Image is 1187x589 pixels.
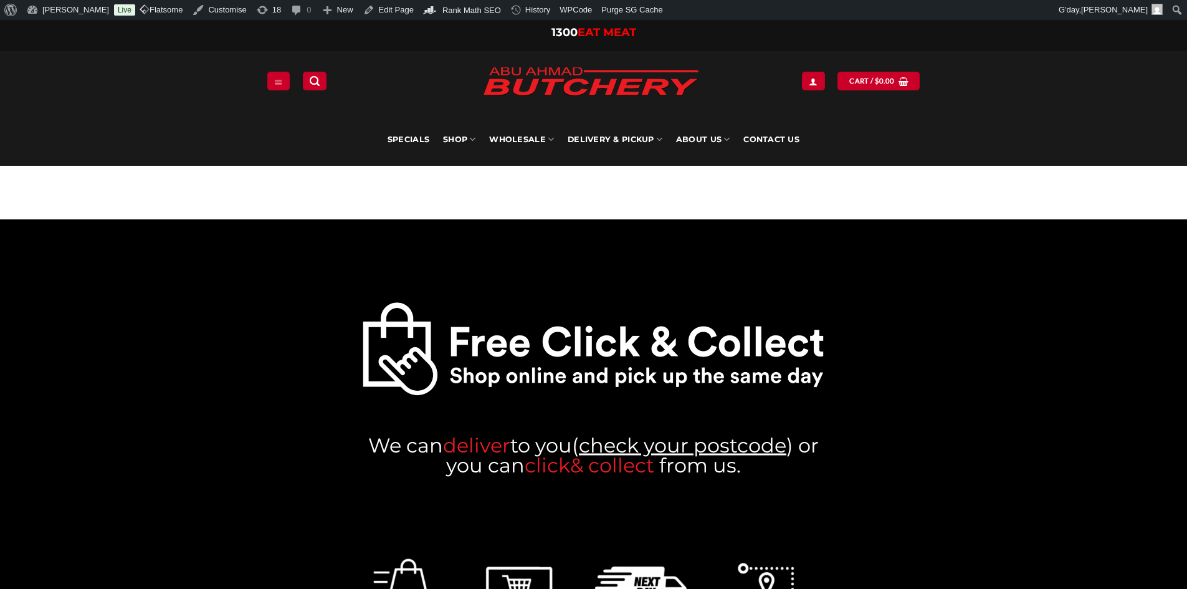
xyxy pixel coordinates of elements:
[489,113,554,166] a: Wholesale
[442,6,501,15] span: Rank Math SEO
[267,72,290,90] a: Menu
[849,75,894,87] span: Cart /
[525,453,570,477] a: click
[570,453,635,477] a: & colle
[875,77,895,85] bdi: 0.00
[551,26,636,39] a: 1300EAT MEAT
[388,113,429,166] a: Specials
[802,72,824,90] a: My account
[114,4,135,16] a: Live
[837,72,920,90] a: View cart
[443,433,510,457] span: deliver
[568,113,662,166] a: Delivery & Pickup
[472,59,709,106] img: Abu Ahmad Butchery
[361,435,826,475] h3: We can ( ) or you can from us.
[875,75,879,87] span: $
[743,113,799,166] a: Contact Us
[635,453,654,477] a: ct
[676,113,730,166] a: About Us
[551,26,578,39] span: 1300
[578,26,636,39] span: EAT MEAT
[443,113,475,166] a: SHOP
[1081,5,1148,14] span: [PERSON_NAME]
[443,433,572,457] a: deliverto you
[361,300,826,396] img: Abu Ahmad Butchery Punchbowl
[361,300,826,396] a: Abu-Ahmad-Butchery-Sydney-Online-Halal-Butcher-click and collect your meat punchbowl
[1151,4,1163,15] img: Avatar of Zacky Kawtharani
[303,72,327,90] a: Search
[579,433,786,457] a: check your postcode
